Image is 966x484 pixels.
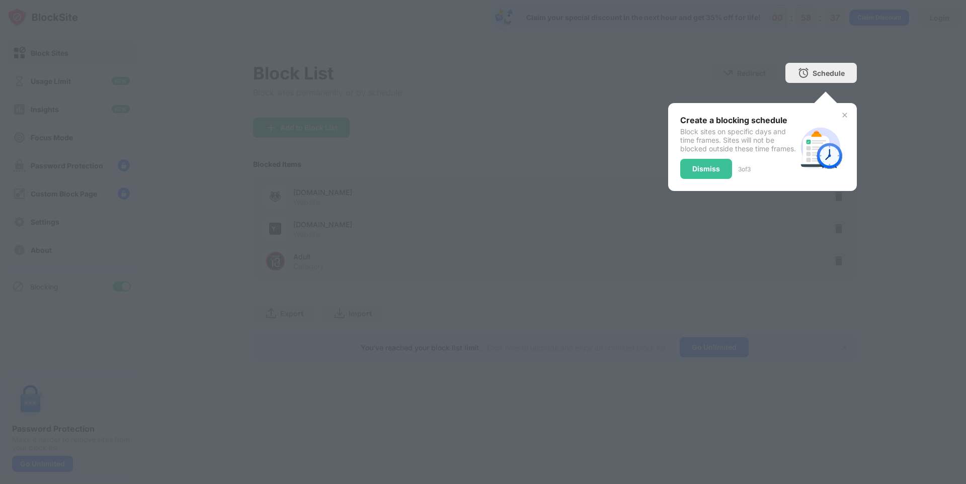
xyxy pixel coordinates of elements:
[680,115,796,125] div: Create a blocking schedule
[813,69,845,77] div: Schedule
[841,111,849,119] img: x-button.svg
[738,165,751,173] div: 3 of 3
[680,127,796,153] div: Block sites on specific days and time frames. Sites will not be blocked outside these time frames.
[692,165,720,173] div: Dismiss
[796,123,845,171] img: schedule.svg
